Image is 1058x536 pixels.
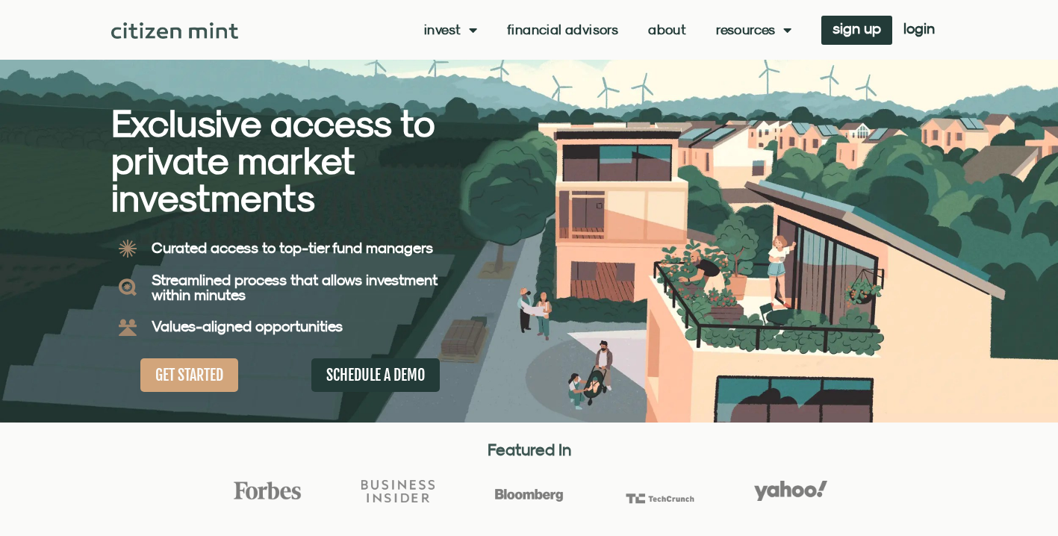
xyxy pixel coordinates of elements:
[821,16,892,45] a: sign up
[152,271,438,303] b: Streamlined process that allows investment within minutes
[507,22,618,37] a: Financial Advisors
[111,22,239,39] img: Citizen Mint
[716,22,791,37] a: Resources
[424,22,791,37] nav: Menu
[152,239,433,256] b: Curated access to top-tier fund managers
[140,358,238,392] a: GET STARTED
[326,366,425,384] span: SCHEDULE A DEMO
[111,105,477,216] h2: Exclusive access to private market investments
[152,317,343,334] b: Values-aligned opportunities
[155,366,223,384] span: GET STARTED
[903,23,935,34] span: login
[488,440,571,459] strong: Featured In
[424,22,477,37] a: Invest
[311,358,440,392] a: SCHEDULE A DEMO
[231,481,304,500] img: Forbes Logo
[892,16,946,45] a: login
[648,22,686,37] a: About
[833,23,881,34] span: sign up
